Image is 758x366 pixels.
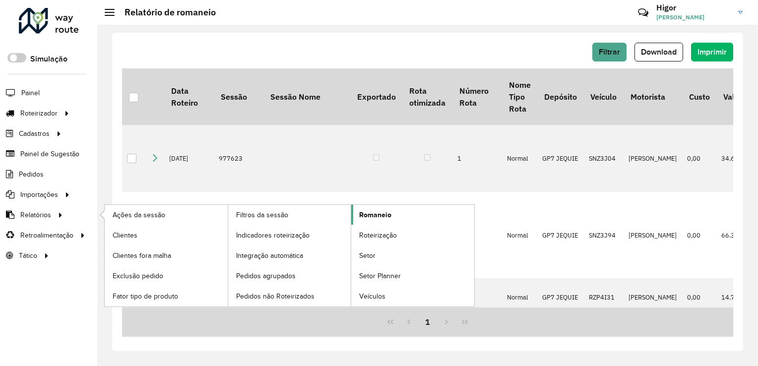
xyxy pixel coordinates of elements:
[350,68,402,125] th: Exportado
[624,125,682,192] td: [PERSON_NAME]
[164,192,214,278] td: [DATE]
[214,68,263,125] th: Sessão
[351,266,474,286] a: Setor Planner
[632,2,654,23] a: Contato Rápido
[214,192,263,278] td: 977623
[716,125,758,192] td: 34.636,49
[164,68,214,125] th: Data Roteiro
[113,250,171,261] span: Clientes fora malha
[537,192,583,278] td: GP7 JEQUIE
[359,230,397,241] span: Roteirização
[113,291,178,302] span: Fator tipo de produto
[502,278,537,317] td: Normal
[682,125,716,192] td: 0,00
[105,286,228,306] a: Fator tipo de produto
[584,278,624,317] td: RZP4I31
[716,192,758,278] td: 66.345,46
[359,210,391,220] span: Romaneio
[697,48,727,56] span: Imprimir
[351,205,474,225] a: Romaneio
[113,210,165,220] span: Ações da sessão
[502,192,537,278] td: Normal
[682,192,716,278] td: 0,00
[624,68,682,125] th: Motorista
[519,3,623,30] div: Críticas? Dúvidas? Elogios? Sugestões? Entre em contato conosco!
[228,266,351,286] a: Pedidos agrupados
[228,225,351,245] a: Indicadores roteirização
[452,68,502,125] th: Número Rota
[402,68,452,125] th: Rota otimizada
[537,278,583,317] td: GP7 JEQUIE
[452,125,502,192] td: 1
[624,192,682,278] td: [PERSON_NAME]
[115,7,216,18] h2: Relatório de romaneio
[537,125,583,192] td: GP7 JEQUIE
[351,245,474,265] a: Setor
[641,48,677,56] span: Download
[599,48,620,56] span: Filtrar
[624,278,682,317] td: [PERSON_NAME]
[537,68,583,125] th: Depósito
[105,225,228,245] a: Clientes
[113,230,137,241] span: Clientes
[236,210,288,220] span: Filtros da sessão
[682,68,716,125] th: Custo
[359,271,401,281] span: Setor Planner
[682,278,716,317] td: 0,00
[20,210,51,220] span: Relatórios
[351,286,474,306] a: Veículos
[164,125,214,192] td: [DATE]
[584,68,624,125] th: Veículo
[502,125,537,192] td: Normal
[30,53,67,65] label: Simulação
[263,68,350,125] th: Sessão Nome
[418,312,437,331] button: 1
[592,43,627,61] button: Filtrar
[691,43,733,61] button: Imprimir
[20,230,73,241] span: Retroalimentação
[584,125,624,192] td: SNZ3J04
[21,88,40,98] span: Painel
[584,192,624,278] td: SNZ3J94
[634,43,683,61] button: Download
[656,3,731,12] h3: Higor
[236,291,315,302] span: Pedidos não Roteirizados
[228,286,351,306] a: Pedidos não Roteirizados
[214,125,263,192] td: 977623
[20,108,58,119] span: Roteirizador
[105,245,228,265] a: Clientes fora malha
[236,230,310,241] span: Indicadores roteirização
[452,192,502,278] td: 2
[351,225,474,245] a: Roteirização
[656,13,731,22] span: [PERSON_NAME]
[236,271,296,281] span: Pedidos agrupados
[113,271,163,281] span: Exclusão pedido
[228,205,351,225] a: Filtros da sessão
[716,68,758,125] th: Valor
[19,250,37,261] span: Tático
[236,250,303,261] span: Integração automática
[19,169,44,180] span: Pedidos
[716,278,758,317] td: 14.785,67
[502,68,537,125] th: Nome Tipo Rota
[20,149,79,159] span: Painel de Sugestão
[19,128,50,139] span: Cadastros
[359,250,376,261] span: Setor
[228,245,351,265] a: Integração automática
[105,266,228,286] a: Exclusão pedido
[359,291,385,302] span: Veículos
[452,278,502,317] td: 3
[105,205,228,225] a: Ações da sessão
[20,189,58,200] span: Importações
